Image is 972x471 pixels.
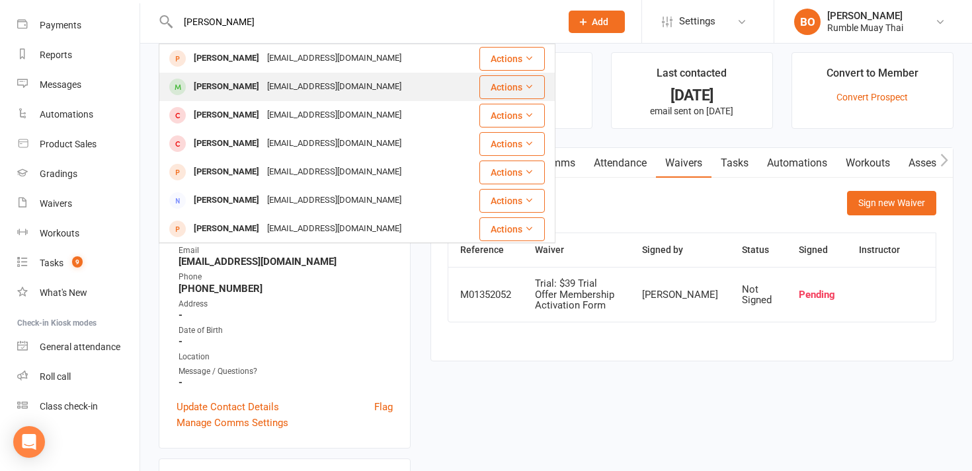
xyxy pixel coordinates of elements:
strong: [PHONE_NUMBER] [179,283,393,295]
div: [PERSON_NAME] [190,163,263,182]
div: Phone [179,271,393,283]
div: Location [179,351,393,363]
div: [EMAIL_ADDRESS][DOMAIN_NAME] [263,77,405,96]
div: Reports [40,50,72,60]
a: Waivers [656,148,711,178]
a: Gradings [17,159,140,189]
th: Waiver [523,233,630,267]
button: Add [569,11,625,33]
div: Workouts [40,228,79,238]
div: Automations [40,109,93,120]
a: Automations [17,100,140,129]
div: [EMAIL_ADDRESS][DOMAIN_NAME] [263,191,405,210]
a: Comms [530,148,585,178]
a: Tasks 9 [17,248,140,278]
div: Waivers [40,198,72,209]
div: BO [794,9,821,35]
div: [EMAIL_ADDRESS][DOMAIN_NAME] [263,219,405,238]
div: Class check-in [40,401,98,412]
div: [EMAIL_ADDRESS][DOMAIN_NAME] [263,49,405,68]
div: Roll call [40,371,71,382]
div: Convert to Member [827,65,918,89]
div: Address [179,298,393,310]
div: Rumble Muay Thai [827,22,903,34]
a: Tasks [711,148,758,178]
div: Product Sales [40,139,97,149]
div: [DATE] [624,89,760,102]
strong: - [179,309,393,321]
span: Settings [679,7,715,36]
a: Product Sales [17,129,140,159]
th: Instructor [847,233,912,267]
strong: - [179,377,393,388]
th: Signed [787,233,847,267]
div: Email [179,244,393,257]
span: Add [592,17,608,27]
div: Trial: $39 Trial Offer Membership Activation Form [535,278,618,311]
div: Messages [40,79,81,90]
strong: - [179,336,393,347]
a: Workouts [836,148,899,178]
div: [EMAIL_ADDRESS][DOMAIN_NAME] [263,106,405,125]
a: Class kiosk mode [17,392,140,421]
button: Actions [479,189,545,213]
a: What's New [17,278,140,308]
div: Gradings [40,168,77,179]
div: [PERSON_NAME] [827,10,903,22]
strong: [EMAIL_ADDRESS][DOMAIN_NAME] [179,256,393,268]
button: Actions [479,132,545,156]
a: Roll call [17,362,140,392]
button: Actions [479,161,545,184]
div: [PERSON_NAME] [642,289,718,301]
div: [PERSON_NAME] [190,49,263,68]
a: Convert Prospect [836,92,908,102]
th: Signed by [630,233,730,267]
a: Automations [758,148,836,178]
th: Reference [448,233,523,267]
button: Sign new Waiver [847,191,936,215]
div: Date of Birth [179,324,393,337]
input: Search... [174,13,551,31]
div: [PERSON_NAME] [190,134,263,153]
button: Actions [479,217,545,241]
button: Actions [479,47,545,71]
a: Reports [17,40,140,70]
div: Pending [799,289,835,301]
div: [PERSON_NAME] [190,106,263,125]
div: Last contacted [657,65,727,89]
div: Not Signed [742,284,775,306]
div: [EMAIL_ADDRESS][DOMAIN_NAME] [263,134,405,153]
a: Waivers [17,189,140,219]
a: Manage Comms Settings [177,415,288,431]
div: [PERSON_NAME] [190,77,263,96]
button: Actions [479,104,545,127]
div: [EMAIL_ADDRESS][DOMAIN_NAME] [263,163,405,182]
a: Update Contact Details [177,399,279,415]
a: Workouts [17,219,140,248]
div: [PERSON_NAME] [190,219,263,238]
a: Payments [17,11,140,40]
button: Actions [479,75,545,99]
div: Tasks [40,258,63,268]
a: Messages [17,70,140,100]
span: 9 [72,256,83,268]
div: Open Intercom Messenger [13,426,45,458]
div: Message / Questions? [179,365,393,378]
p: email sent on [DATE] [624,106,760,116]
a: General attendance kiosk mode [17,332,140,362]
div: M01352052 [460,289,511,301]
th: Status [730,233,787,267]
div: [PERSON_NAME] [190,191,263,210]
a: Attendance [585,148,656,178]
a: Flag [374,399,393,415]
div: Payments [40,20,81,30]
div: General attendance [40,342,120,352]
div: What's New [40,287,87,298]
